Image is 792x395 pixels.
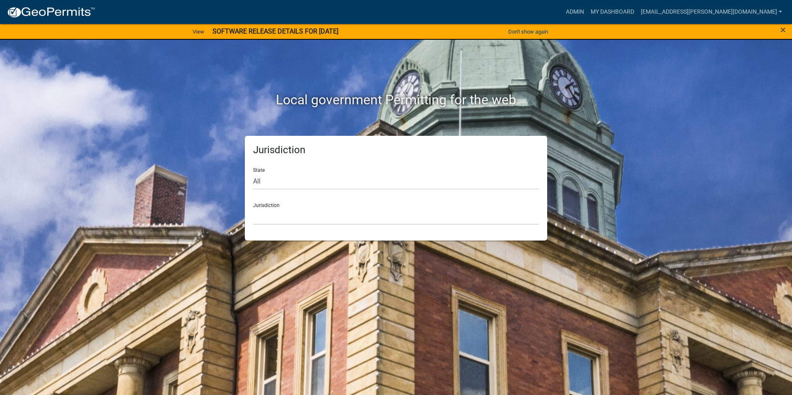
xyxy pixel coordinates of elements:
strong: SOFTWARE RELEASE DETAILS FOR [DATE] [212,27,338,35]
a: View [189,25,208,39]
span: × [780,24,786,36]
h5: Jurisdiction [253,144,539,156]
a: Admin [563,4,587,20]
h2: Local government Permitting for the web [166,92,626,108]
a: [EMAIL_ADDRESS][PERSON_NAME][DOMAIN_NAME] [637,4,785,20]
button: Close [780,25,786,35]
a: My Dashboard [587,4,637,20]
button: Don't show again [505,25,551,39]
